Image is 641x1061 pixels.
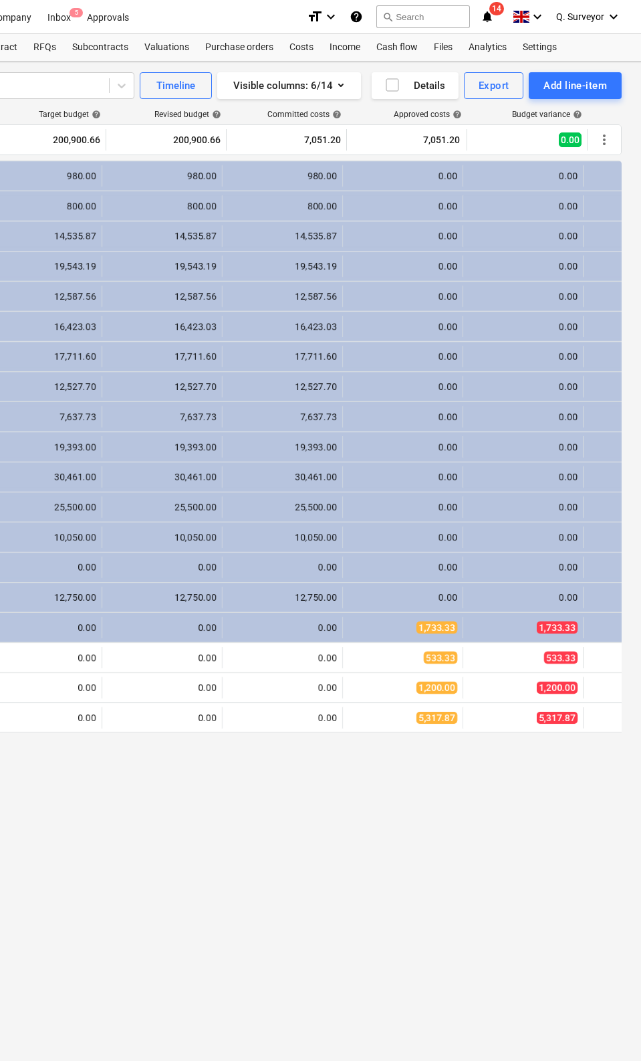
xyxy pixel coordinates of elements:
span: help [89,110,101,119]
button: Search [376,5,470,28]
div: 7,051.20 [232,129,341,151]
div: 0.00 [348,231,457,242]
div: 0.00 [469,592,578,603]
div: 19,393.00 [108,442,217,452]
div: 0.00 [469,291,578,302]
div: 0.00 [469,472,578,482]
div: 0.00 [108,562,217,573]
div: 12,750.00 [228,592,337,603]
div: 800.00 [108,201,217,211]
span: 1,200.00 [537,682,578,694]
iframe: Chat Widget [574,997,641,1061]
div: 0.00 [348,291,457,302]
div: 10,050.00 [228,532,337,543]
div: 0.00 [469,351,578,362]
a: Files [426,34,461,61]
div: 0.00 [469,321,578,332]
div: Export [479,77,509,94]
a: Analytics [461,34,515,61]
div: 0.00 [348,321,457,332]
div: 0.00 [348,201,457,211]
div: 200,900.66 [112,129,221,151]
span: help [330,110,342,119]
div: 0.00 [228,712,337,723]
a: Cash flow [368,34,426,61]
div: 17,711.60 [228,351,337,362]
div: 0.00 [348,442,457,452]
div: 0.00 [348,411,457,422]
div: 0.00 [228,622,337,633]
button: Export [464,72,524,99]
span: help [450,110,462,119]
div: Visible columns : 6/14 [233,77,345,94]
a: Purchase orders [197,34,281,61]
span: 533.33 [424,652,457,664]
div: 17,711.60 [108,351,217,362]
div: 10,050.00 [108,532,217,543]
div: Settings [515,34,565,61]
a: Costs [281,34,322,61]
div: 0.00 [469,231,578,242]
div: 0.00 [469,261,578,272]
div: 16,423.03 [108,321,217,332]
a: RFQs [25,34,64,61]
span: 533.33 [544,652,578,664]
i: format_size [307,9,323,25]
button: Add line-item [529,72,622,99]
span: 5,317.87 [537,712,578,724]
div: 30,461.00 [228,472,337,482]
div: 19,393.00 [228,442,337,452]
div: 0.00 [469,381,578,392]
div: 30,461.00 [108,472,217,482]
div: Timeline [156,77,195,94]
div: 12,750.00 [108,592,217,603]
div: Add line-item [543,77,607,94]
i: keyboard_arrow_down [529,9,545,25]
div: 0.00 [108,712,217,723]
span: More actions [596,132,612,148]
span: 7,051.20 [422,133,461,147]
div: 0.00 [469,502,578,512]
div: 16,423.03 [228,321,337,332]
div: 0.00 [228,652,337,663]
div: 12,527.70 [108,381,217,392]
span: Q. Surveyor [556,11,604,22]
div: 0.00 [348,502,457,512]
span: help [570,110,582,119]
div: 0.00 [348,562,457,573]
div: 0.00 [108,682,217,693]
div: 19,543.19 [108,261,217,272]
div: 0.00 [348,351,457,362]
div: 0.00 [469,442,578,452]
button: Visible columns:6/14 [217,72,361,99]
div: 0.00 [108,622,217,633]
span: 5 [70,8,83,17]
span: 1,733.33 [537,621,578,634]
div: 12,587.56 [108,291,217,302]
a: Subcontracts [64,34,136,61]
span: search [382,11,393,22]
i: Knowledge base [350,9,363,25]
div: 14,535.87 [228,231,337,242]
div: 0.00 [108,652,217,663]
div: 0.00 [469,562,578,573]
div: Budget variance [512,110,582,119]
div: 0.00 [469,411,578,422]
span: 0.00 [559,132,582,147]
span: help [209,110,221,119]
div: 0.00 [469,201,578,211]
div: 19,543.19 [228,261,337,272]
div: 14,535.87 [108,231,217,242]
div: 0.00 [348,171,457,181]
div: 7,637.73 [108,411,217,422]
span: 5,317.87 [416,712,457,724]
a: Valuations [136,34,197,61]
div: 980.00 [228,171,337,181]
button: Details [372,72,459,99]
div: Revised budget [154,110,221,119]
